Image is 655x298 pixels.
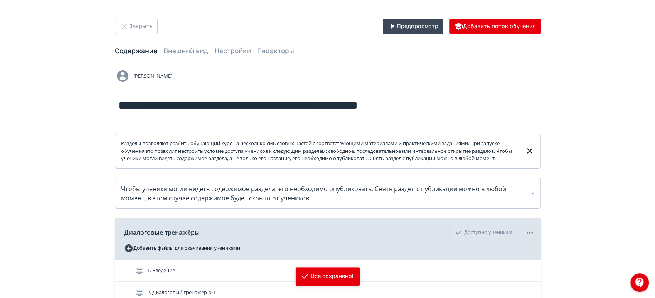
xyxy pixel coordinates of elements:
[147,289,216,296] span: 2. Диалоговый тренажер №1
[147,267,175,274] span: 1. Введение
[124,228,200,237] span: Диалоговые тренажёры
[214,47,251,55] a: Настройки
[115,47,157,55] a: Содержание
[133,72,172,80] span: [PERSON_NAME]
[115,260,541,282] div: 1. Введение
[121,184,534,203] div: Чтобы ученики могли видеть содержимое раздела, его необходимо опубликовать. Снять раздел с публик...
[124,242,240,254] button: Добавить файлы для скачивания учениками
[449,19,541,34] button: Добавить поток обучения
[383,19,443,34] button: Предпросмотр
[115,19,158,34] button: Закрыть
[121,140,519,163] div: Разделы позволяют разбить обучающий курс на несколько смысловых частей с соответствующими материа...
[257,47,294,55] a: Редакторы
[163,47,208,55] a: Внешний вид
[449,227,519,238] div: Доступно ученикам
[311,273,354,280] div: Все сохранено!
